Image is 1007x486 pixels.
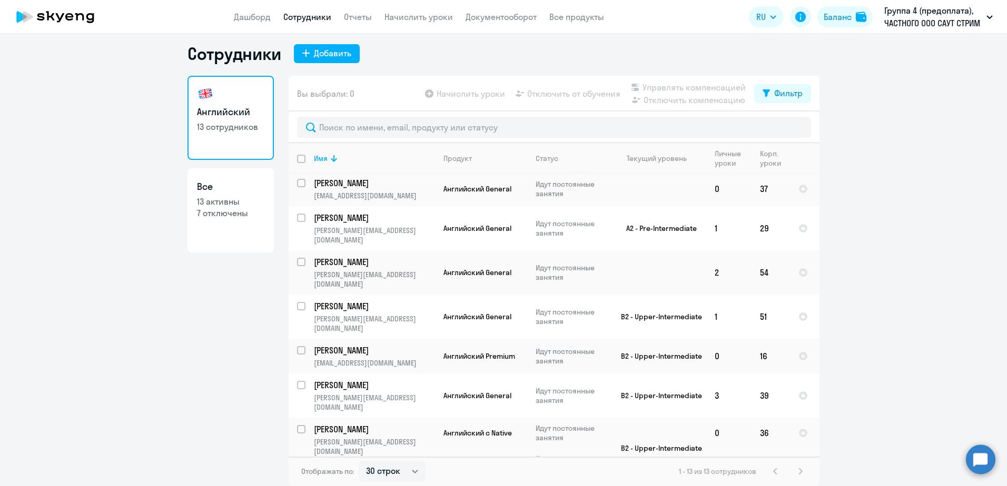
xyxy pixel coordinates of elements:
[752,418,790,448] td: 36
[706,448,752,479] td: 0
[884,4,982,29] p: Группа 4 (предоплата), ЧАСТНОГО ООО САУТ СТРИМ ТРАНСПОРТ Б.В. В Г. АНАПА, ФЛ
[706,171,752,206] td: 0
[314,270,435,289] p: [PERSON_NAME][EMAIL_ADDRESS][DOMAIN_NAME]
[706,418,752,448] td: 0
[774,87,803,99] div: Фильтр
[314,256,435,268] a: [PERSON_NAME]
[187,168,274,252] a: Все13 активны7 отключены
[466,12,537,22] a: Документооборот
[443,184,511,194] span: Английский General
[301,467,354,476] span: Отображать по:
[443,154,472,163] div: Продукт
[706,373,752,418] td: 3
[314,177,435,189] a: [PERSON_NAME]
[752,339,790,373] td: 16
[314,314,435,333] p: [PERSON_NAME][EMAIL_ADDRESS][DOMAIN_NAME]
[879,4,998,29] button: Группа 4 (предоплата), ЧАСТНОГО ООО САУТ СТРИМ ТРАНСПОРТ Б.В. В Г. АНАПА, ФЛ
[443,268,511,277] span: Английский General
[314,177,433,189] p: [PERSON_NAME]
[197,207,264,219] p: 7 отключены
[234,12,271,22] a: Дашборд
[752,206,790,250] td: 29
[297,117,811,138] input: Поиск по имени, email, продукту или статусу
[752,250,790,295] td: 54
[443,428,512,438] span: Английский с Native
[197,180,264,194] h3: Все
[536,307,608,326] p: Идут постоянные занятия
[314,256,433,268] p: [PERSON_NAME]
[617,154,706,163] div: Текущий уровень
[752,448,790,479] td: 32
[536,263,608,282] p: Идут постоянные занятия
[752,373,790,418] td: 39
[679,467,756,476] span: 1 - 13 из 13 сотрудников
[314,154,328,163] div: Имя
[314,47,351,59] div: Добавить
[314,154,435,163] div: Имя
[187,43,281,64] h1: Сотрудники
[760,149,789,168] div: Корп. уроки
[749,6,784,27] button: RU
[443,351,515,361] span: Английский Premium
[817,6,873,27] button: Балансbalance
[627,154,687,163] div: Текущий уровень
[314,300,433,312] p: [PERSON_NAME]
[297,87,354,100] span: Вы выбрали: 0
[608,206,706,250] td: A2 - Pre-Intermediate
[715,149,751,168] div: Личные уроки
[314,300,435,312] a: [PERSON_NAME]
[314,212,435,224] a: [PERSON_NAME]
[197,196,264,207] p: 13 активны
[536,423,608,442] p: Идут постоянные занятия
[754,84,811,103] button: Фильтр
[197,121,264,133] p: 13 сотрудников
[314,358,435,368] p: [EMAIL_ADDRESS][DOMAIN_NAME]
[536,179,608,198] p: Идут постоянные занятия
[294,44,360,63] button: Добавить
[536,154,558,163] div: Статус
[314,423,433,435] p: [PERSON_NAME]
[314,437,435,456] p: [PERSON_NAME][EMAIL_ADDRESS][DOMAIN_NAME]
[706,339,752,373] td: 0
[756,11,766,23] span: RU
[608,295,706,339] td: B2 - Upper-Intermediate
[608,418,706,479] td: B2 - Upper-Intermediate
[443,391,511,400] span: Английский General
[314,423,435,435] a: [PERSON_NAME]
[314,191,435,200] p: [EMAIL_ADDRESS][DOMAIN_NAME]
[384,12,453,22] a: Начислить уроки
[706,250,752,295] td: 2
[314,226,435,245] p: [PERSON_NAME][EMAIL_ADDRESS][DOMAIN_NAME]
[536,219,608,238] p: Идут постоянные занятия
[706,206,752,250] td: 1
[314,212,433,224] p: [PERSON_NAME]
[443,224,511,233] span: Английский General
[608,339,706,373] td: B2 - Upper-Intermediate
[314,345,433,356] p: [PERSON_NAME]
[536,347,608,366] p: Идут постоянные занятия
[283,12,331,22] a: Сотрудники
[314,379,435,391] a: [PERSON_NAME]
[197,85,214,102] img: english
[536,454,608,473] p: Идут постоянные занятия
[314,379,433,391] p: [PERSON_NAME]
[752,171,790,206] td: 37
[314,393,435,412] p: [PERSON_NAME][EMAIL_ADDRESS][DOMAIN_NAME]
[752,295,790,339] td: 51
[314,345,435,356] a: [PERSON_NAME]
[197,105,264,119] h3: Английский
[443,312,511,321] span: Английский General
[824,11,852,23] div: Баланс
[549,12,604,22] a: Все продукты
[344,12,372,22] a: Отчеты
[608,373,706,418] td: B2 - Upper-Intermediate
[187,76,274,160] a: Английский13 сотрудников
[856,12,866,22] img: balance
[706,295,752,339] td: 1
[536,386,608,405] p: Идут постоянные занятия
